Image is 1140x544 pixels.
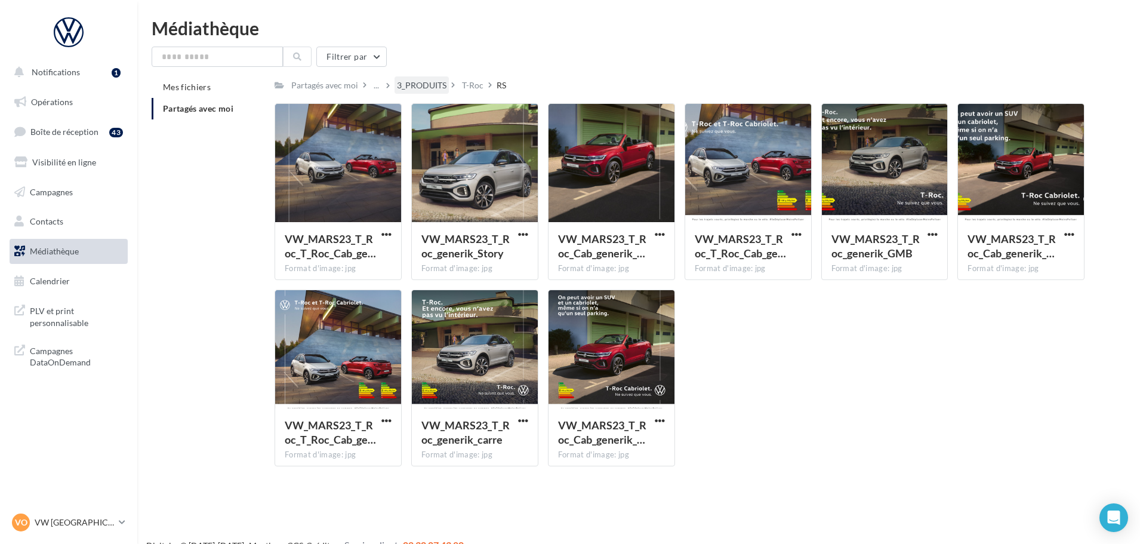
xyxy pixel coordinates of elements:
a: Calendrier [7,269,130,294]
span: Campagnes DataOnDemand [30,343,123,368]
a: Médiathèque [7,239,130,264]
a: Opérations [7,90,130,115]
span: Notifications [32,67,80,77]
div: Format d'image: jpg [421,450,528,460]
div: Format d'image: jpg [285,263,392,274]
div: 3_PRODUITS [397,79,446,91]
a: VO VW [GEOGRAPHIC_DATA] [10,511,128,534]
span: Médiathèque [30,246,79,256]
button: Filtrer par [316,47,387,67]
div: Open Intercom Messenger [1099,503,1128,532]
a: Boîte de réception43 [7,119,130,145]
span: VW_MARS23_T_Roc_generik_GMB [831,232,920,260]
span: VW_MARS23_T_Roc_T_Roc_Cab_generik_GMB [695,232,786,260]
div: Format d'image: jpg [421,263,528,274]
div: Format d'image: jpg [968,263,1074,274]
div: ... [371,77,381,94]
span: VW_MARS23_T_Roc_Cab_generik_carre [558,419,646,446]
span: VW_MARS23_T_Roc_Cab_generik_Story [558,232,646,260]
span: PLV et print personnalisable [30,303,123,328]
span: Calendrier [30,276,70,286]
a: Campagnes [7,180,130,205]
span: Boîte de réception [30,127,98,137]
p: VW [GEOGRAPHIC_DATA] [35,517,114,528]
span: Visibilité en ligne [32,157,96,167]
div: Format d'image: jpg [831,263,938,274]
a: Contacts [7,209,130,234]
div: 1 [112,68,121,78]
span: Contacts [30,216,63,226]
span: VW_MARS23_T_Roc_T_Roc_Cab_generik_Story [285,232,376,260]
div: Format d'image: jpg [695,263,802,274]
span: Mes fichiers [163,82,211,92]
div: 43 [109,128,123,137]
a: Campagnes DataOnDemand [7,338,130,373]
div: Format d'image: jpg [558,263,665,274]
span: VW_MARS23_T_Roc_Cab_generik_GMB [968,232,1056,260]
span: Campagnes [30,186,73,196]
span: VW_MARS23_T_Roc_T_Roc_Cab_generik_carre [285,419,376,446]
span: VW_MARS23_T_Roc_generik_Story [421,232,510,260]
div: T-Roc [462,79,483,91]
span: Partagés avec moi [163,103,233,113]
span: VW_MARS23_T_Roc_generik_carre [421,419,510,446]
div: Partagés avec moi [291,79,358,91]
a: PLV et print personnalisable [7,298,130,333]
button: Notifications 1 [7,60,125,85]
span: VO [15,517,27,528]
a: Visibilité en ligne [7,150,130,175]
div: Format d'image: jpg [558,450,665,460]
span: Opérations [31,97,73,107]
div: Format d'image: jpg [285,450,392,460]
div: Médiathèque [152,19,1126,37]
div: RS [497,79,506,91]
